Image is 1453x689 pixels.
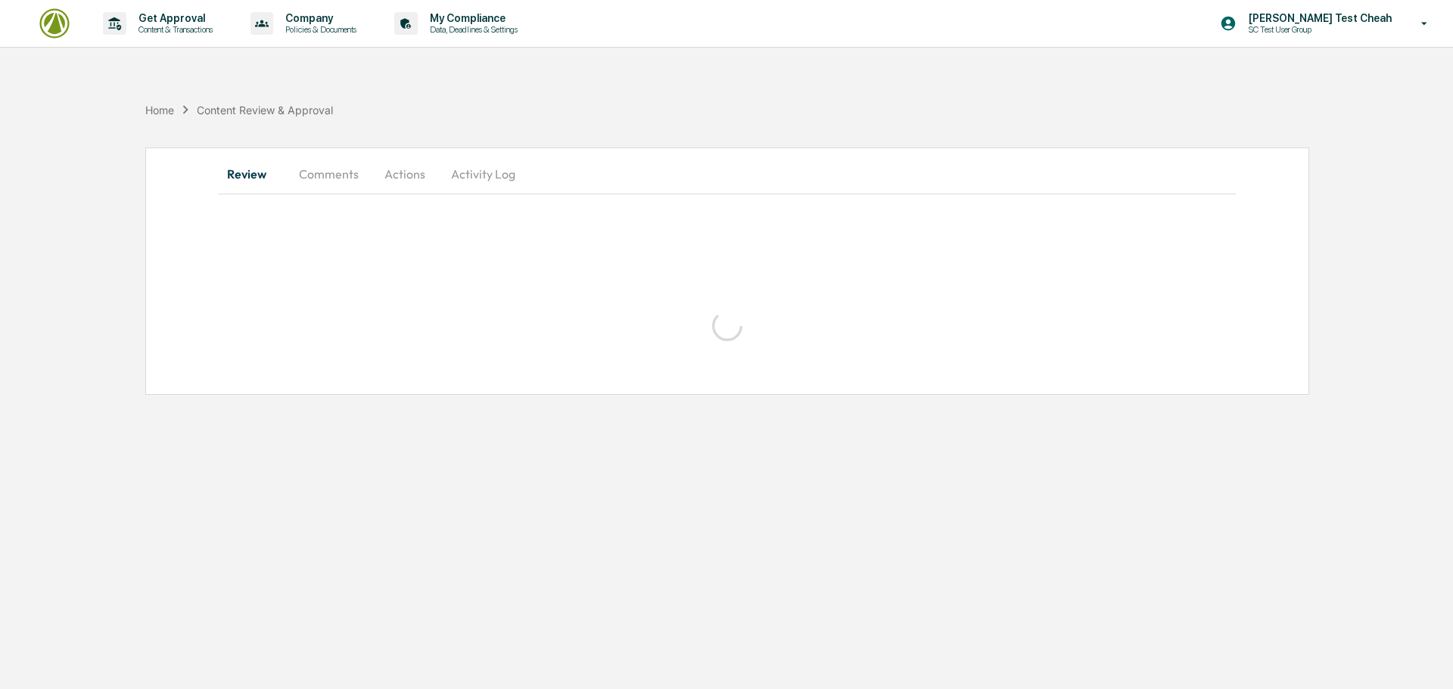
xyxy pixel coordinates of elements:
button: Actions [371,156,439,192]
p: Get Approval [126,12,220,24]
p: [PERSON_NAME] Test Cheah [1237,12,1399,24]
div: Content Review & Approval [197,104,333,116]
button: Comments [287,156,371,192]
p: Company [273,12,364,24]
button: Activity Log [439,156,527,192]
img: logo [36,5,73,42]
div: secondary tabs example [219,156,1236,192]
p: Policies & Documents [273,24,364,35]
p: SC Test User Group [1237,24,1385,35]
p: Data, Deadlines & Settings [418,24,525,35]
div: Home [145,104,174,116]
p: Content & Transactions [126,24,220,35]
button: Review [219,156,287,192]
p: My Compliance [418,12,525,24]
